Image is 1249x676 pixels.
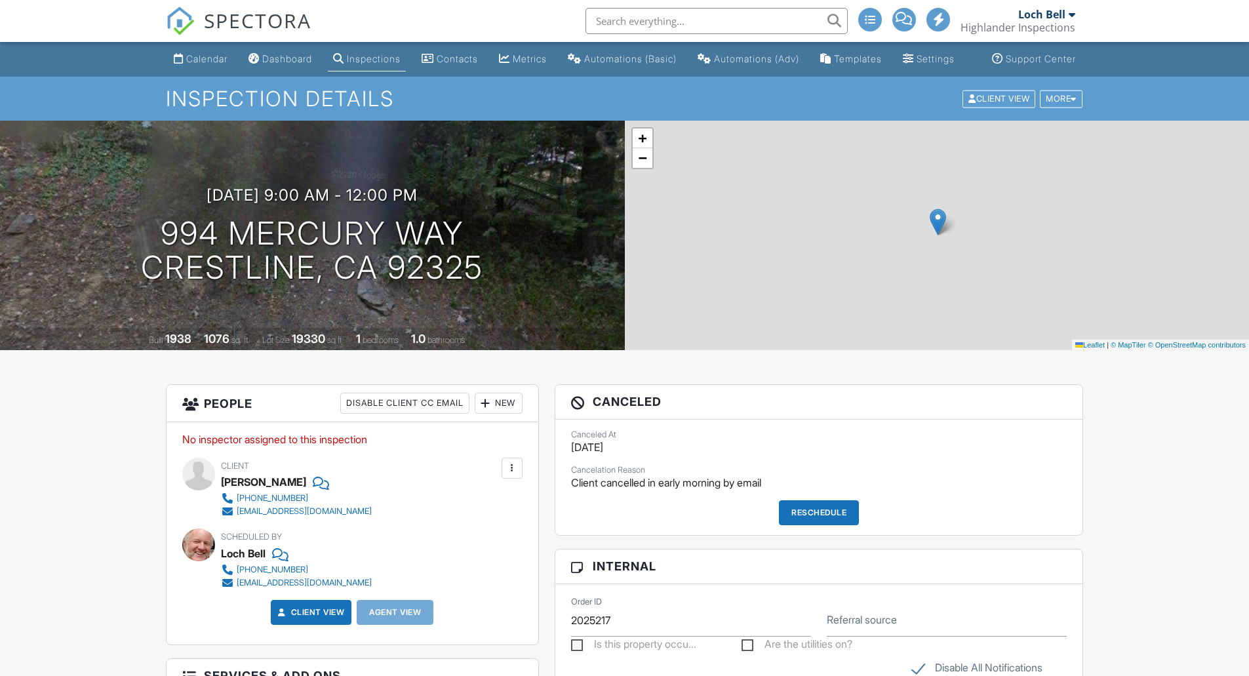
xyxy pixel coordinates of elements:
[340,393,469,414] div: Disable Client CC Email
[237,506,372,517] div: [EMAIL_ADDRESS][DOMAIN_NAME]
[962,90,1035,108] div: Client View
[987,47,1081,71] a: Support Center
[204,7,311,34] span: SPECTORA
[221,576,372,589] a: [EMAIL_ADDRESS][DOMAIN_NAME]
[141,216,483,286] h1: 994 Mercury Way Crestline, CA 92325
[186,53,228,64] div: Calendar
[638,149,646,166] span: −
[1018,8,1065,21] div: Loch Bell
[827,612,897,627] label: Referral source
[363,335,399,345] span: bedrooms
[633,148,652,168] a: Zoom out
[347,53,401,64] div: Inspections
[930,209,946,235] img: Marker
[356,332,361,346] div: 1
[571,596,602,608] label: Order ID
[292,332,325,346] div: 19330
[328,47,406,71] a: Inspections
[585,8,848,34] input: Search everything...
[237,565,308,575] div: [PHONE_NUMBER]
[427,335,465,345] span: bathrooms
[231,335,250,345] span: sq. ft.
[1075,341,1105,349] a: Leaflet
[779,500,859,525] div: Reschedule
[714,53,799,64] div: Automations (Adv)
[221,563,372,576] a: [PHONE_NUMBER]
[182,432,523,447] p: No inspector assigned to this inspection
[221,544,266,563] div: Loch Bell
[411,332,426,346] div: 1.0
[221,472,306,492] div: [PERSON_NAME]
[166,18,311,45] a: SPECTORA
[1111,341,1146,349] a: © MapTiler
[834,53,882,64] div: Templates
[475,393,523,414] div: New
[563,47,682,71] a: Automations (Basic)
[638,130,646,146] span: +
[571,440,1067,454] p: [DATE]
[221,532,282,542] span: Scheduled By
[207,186,418,204] h3: [DATE] 9:00 am - 12:00 pm
[237,493,308,504] div: [PHONE_NUMBER]
[221,461,249,471] span: Client
[166,7,195,35] img: The Best Home Inspection Software - Spectora
[961,21,1075,34] div: Highlander Inspections
[961,93,1039,103] a: Client View
[571,638,696,654] label: Is this property occupied?
[513,53,547,64] div: Metrics
[1107,341,1109,349] span: |
[437,53,478,64] div: Contacts
[166,87,1084,110] h1: Inspection Details
[898,47,960,71] a: Settings
[815,47,887,71] a: Templates
[204,332,229,346] div: 1076
[221,492,372,505] a: [PHONE_NUMBER]
[555,549,1083,584] h3: Internal
[237,578,372,588] div: [EMAIL_ADDRESS][DOMAIN_NAME]
[262,335,290,345] span: Lot Size
[555,385,1083,419] h3: Canceled
[571,429,1067,440] div: Canceled At
[165,332,191,346] div: 1938
[262,53,312,64] div: Dashboard
[275,606,345,619] a: Client View
[633,129,652,148] a: Zoom in
[416,47,483,71] a: Contacts
[149,335,163,345] span: Built
[169,47,233,71] a: Calendar
[167,385,538,422] h3: People
[243,47,317,71] a: Dashboard
[742,638,852,654] label: Are the utilities on?
[327,335,344,345] span: sq.ft.
[571,465,1067,475] div: Cancelation Reason
[221,505,372,518] a: [EMAIL_ADDRESS][DOMAIN_NAME]
[571,475,1067,490] p: Client cancelled in early morning by email
[494,47,552,71] a: Metrics
[1040,90,1082,108] div: More
[1006,53,1076,64] div: Support Center
[917,53,955,64] div: Settings
[692,47,804,71] a: Automations (Advanced)
[584,53,677,64] div: Automations (Basic)
[1148,341,1246,349] a: © OpenStreetMap contributors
